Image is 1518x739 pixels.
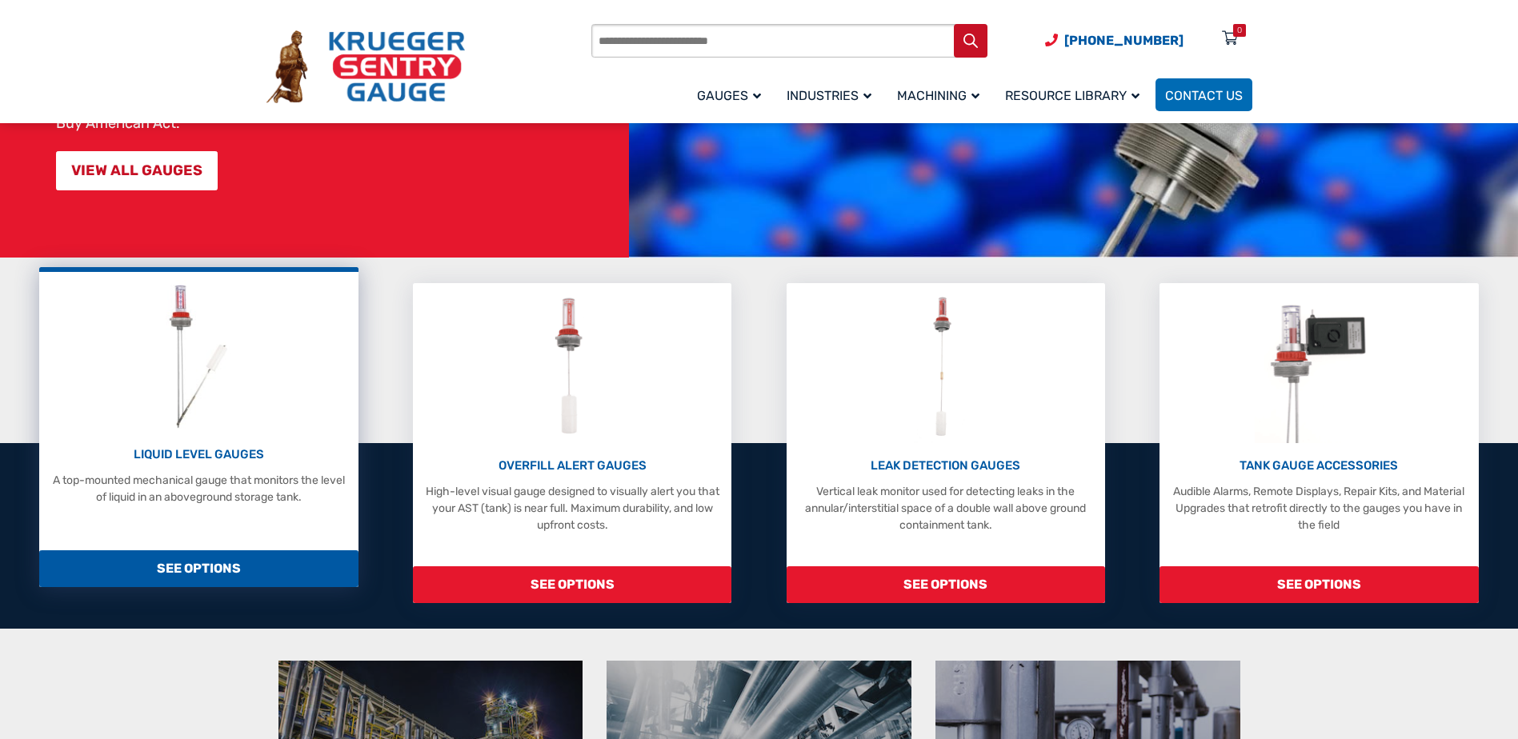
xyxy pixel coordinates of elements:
[1045,30,1184,50] a: Phone Number (920) 434-8860
[56,35,621,131] p: At [PERSON_NAME] Sentry Gauge, for over 75 years we have manufactured over three million liquid-l...
[156,280,241,432] img: Liquid Level Gauges
[787,566,1105,603] span: SEE OPTIONS
[1160,566,1478,603] span: SEE OPTIONS
[1168,457,1470,475] p: TANK GAUGE ACCESSORIES
[887,76,995,114] a: Machining
[787,88,871,103] span: Industries
[1160,283,1478,603] a: Tank Gauge Accessories TANK GAUGE ACCESSORIES Audible Alarms, Remote Displays, Repair Kits, and M...
[413,283,731,603] a: Overfill Alert Gauges OVERFILL ALERT GAUGES High-level visual gauge designed to visually alert yo...
[1064,33,1184,48] span: [PHONE_NUMBER]
[897,88,979,103] span: Machining
[995,76,1156,114] a: Resource Library
[413,566,731,603] span: SEE OPTIONS
[1005,88,1140,103] span: Resource Library
[697,88,761,103] span: Gauges
[777,76,887,114] a: Industries
[1168,483,1470,533] p: Audible Alarms, Remote Displays, Repair Kits, and Material Upgrades that retrofit directly to the...
[787,283,1105,603] a: Leak Detection Gauges LEAK DETECTION GAUGES Vertical leak monitor used for detecting leaks in the...
[47,472,350,505] p: A top-mounted mechanical gauge that monitors the level of liquid in an aboveground storage tank.
[1156,78,1252,111] a: Contact Us
[56,151,218,190] a: VIEW ALL GAUGES
[47,445,350,464] p: LIQUID LEVEL GAUGES
[914,291,977,443] img: Leak Detection Gauges
[795,457,1097,475] p: LEAK DETECTION GAUGES
[421,483,723,533] p: High-level visual gauge designed to visually alert you that your AST (tank) is near full. Maximum...
[39,267,358,587] a: Liquid Level Gauges LIQUID LEVEL GAUGES A top-mounted mechanical gauge that monitors the level of...
[795,483,1097,533] p: Vertical leak monitor used for detecting leaks in the annular/interstitial space of a double wall...
[266,30,465,104] img: Krueger Sentry Gauge
[1237,24,1242,37] div: 0
[1165,88,1243,103] span: Contact Us
[421,457,723,475] p: OVERFILL ALERT GAUGES
[537,291,608,443] img: Overfill Alert Gauges
[39,550,358,587] span: SEE OPTIONS
[1255,291,1384,443] img: Tank Gauge Accessories
[687,76,777,114] a: Gauges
